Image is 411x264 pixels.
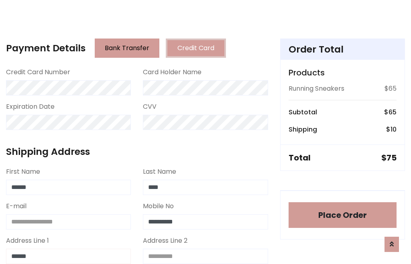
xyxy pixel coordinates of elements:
[289,202,397,228] button: Place Order
[143,201,174,211] label: Mobile No
[143,67,201,77] label: Card Holder Name
[289,108,317,116] h6: Subtotal
[143,236,187,246] label: Address Line 2
[289,84,344,93] p: Running Sneakers
[6,102,55,112] label: Expiration Date
[166,39,226,58] button: Credit Card
[384,108,397,116] h6: $
[289,68,397,77] h5: Products
[6,146,268,157] h4: Shipping Address
[6,201,26,211] label: E-mail
[381,153,397,162] h5: $
[6,43,85,54] h4: Payment Details
[6,236,49,246] label: Address Line 1
[386,126,397,133] h6: $
[95,39,159,58] button: Bank Transfer
[289,153,311,162] h5: Total
[391,125,397,134] span: 10
[6,167,40,177] label: First Name
[143,167,176,177] label: Last Name
[289,44,397,55] h4: Order Total
[389,108,397,117] span: 65
[6,67,70,77] label: Credit Card Number
[143,102,157,112] label: CVV
[387,152,397,163] span: 75
[385,84,397,93] p: $65
[289,126,317,133] h6: Shipping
